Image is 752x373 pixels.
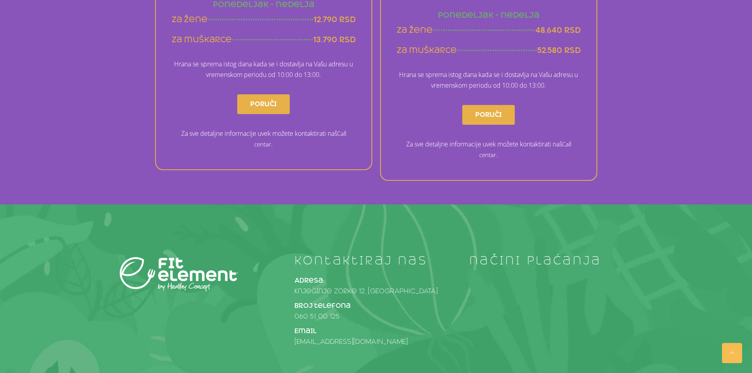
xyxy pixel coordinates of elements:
[172,35,232,45] span: za muškarce
[397,69,581,91] p: Hrana se sprema istog dana kada se i dostavlja na Vašu adresu u vremenskom periodu od 10:00 do 13...
[462,105,515,125] a: Poruči
[397,139,581,160] p: Za sve detaljne informacije uvek možete kontaktirati naš .
[294,337,408,346] a: [EMAIL_ADDRESS][DOMAIN_NAME]
[294,276,324,285] strong: Adresa:
[397,45,457,55] span: za muškarce
[397,25,433,35] span: za žene
[172,59,356,80] p: Hrana se sprema istog dana kada se i dostavlja na Vašu adresu u vremenskom periodu od 10:00 do 13...
[294,254,458,267] h4: kontaktiraj nas
[294,275,458,296] p: Knjeginje Zorke 12, [GEOGRAPHIC_DATA]
[397,11,581,19] h4: Ponedeljak - nedelja
[172,15,208,24] span: za žene
[294,327,317,335] strong: Email
[469,254,632,267] h4: načini plaćanja
[537,45,581,55] span: 52.580 rsd
[250,98,277,111] span: Poruči
[172,128,356,150] p: Za sve detaljne informacije uvek možete kontaktirati naš .
[237,94,290,114] a: Poruči
[294,302,351,310] strong: Broj telefona
[475,109,502,121] span: Poruči
[294,312,339,321] a: 060 51 00 125
[313,35,356,45] span: 13.790 rsd
[314,15,356,24] span: 12.790 rsd
[535,25,581,35] span: 48.640 rsd
[172,1,356,8] h4: Ponedeljak - nedelja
